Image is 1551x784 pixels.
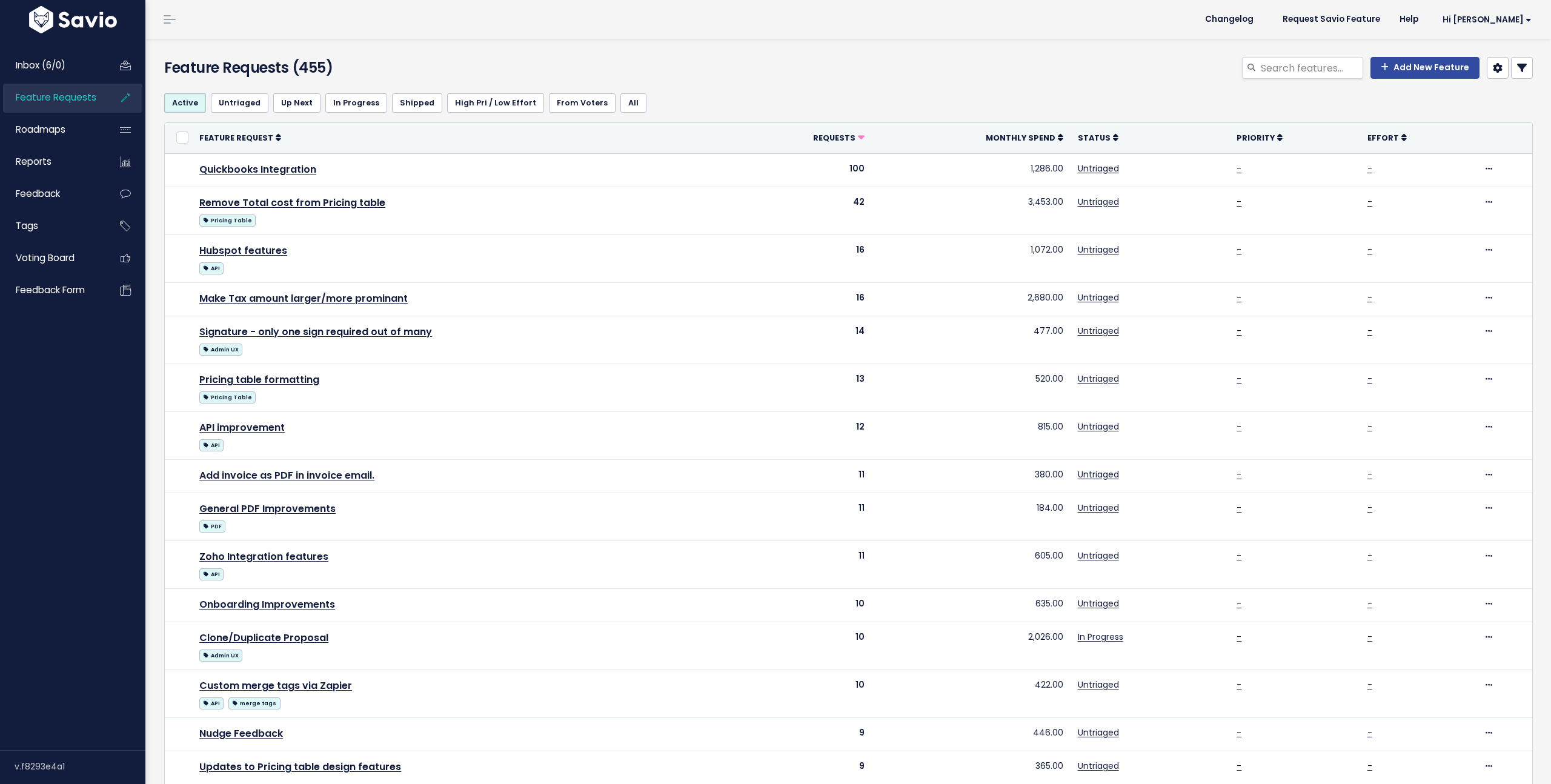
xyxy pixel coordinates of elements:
a: - [1367,726,1372,739]
td: 11 [729,493,872,541]
a: - [1237,502,1241,514]
a: Feature Requests [3,84,101,111]
a: Tags [3,212,101,240]
td: 422.00 [872,670,1070,718]
a: Untriaged [1078,726,1119,739]
td: 380.00 [872,459,1070,493]
span: Admin UX [199,649,242,662]
td: 11 [729,541,872,589]
a: API [199,566,224,581]
a: - [1237,760,1241,772]
a: Untriaged [1078,597,1119,610]
td: 100 [729,153,872,187]
span: Inbox (6/0) [16,59,65,71]
a: Admin UX [199,341,242,356]
a: Up Next [273,93,320,113]
span: Roadmaps [16,123,65,136]
a: Voting Board [3,244,101,272]
a: Feedback [3,180,101,208]
a: PDF [199,518,225,533]
a: Pricing table formatting [199,373,319,387]
a: Untriaged [1078,291,1119,304]
a: - [1237,325,1241,337]
a: merge tags [228,695,280,710]
a: API [199,260,224,275]
span: Requests [813,133,855,143]
a: - [1237,162,1241,174]
td: 10 [729,670,872,718]
a: - [1367,325,1372,337]
td: 1,072.00 [872,234,1070,282]
a: Inbox (6/0) [3,51,101,79]
h4: Feature Requests (455) [164,57,608,79]
span: Tags [16,219,38,232]
td: 14 [729,316,872,364]
a: Monthly spend [986,131,1063,144]
a: In Progress [325,93,387,113]
span: Priority [1237,133,1275,143]
a: All [620,93,646,113]
span: Feedback form [16,284,85,296]
td: 16 [729,234,872,282]
span: Changelog [1205,15,1254,24]
a: - [1237,631,1241,643]
a: Feedback form [3,276,101,304]
td: 520.00 [872,364,1070,411]
td: 477.00 [872,316,1070,364]
td: 605.00 [872,541,1070,589]
span: PDF [199,520,225,533]
a: Add New Feature [1370,57,1480,79]
span: Status [1078,133,1111,143]
a: Onboarding Improvements [199,597,335,611]
a: Clone/Duplicate Proposal [199,631,328,645]
td: 11 [729,459,872,493]
a: Effort [1367,131,1407,144]
td: 10 [729,622,872,670]
span: Voting Board [16,251,75,264]
td: 9 [729,718,872,751]
a: Active [164,93,206,113]
a: - [1237,373,1241,385]
a: - [1367,291,1372,304]
td: 815.00 [872,411,1070,459]
a: - [1237,468,1241,480]
td: 10 [729,589,872,622]
td: 2,680.00 [872,282,1070,316]
a: API [199,695,224,710]
span: Feedback [16,187,60,200]
a: - [1237,244,1241,256]
span: API [199,697,224,709]
a: - [1367,244,1372,256]
a: Untriaged [1078,679,1119,691]
td: 635.00 [872,589,1070,622]
td: 2,026.00 [872,622,1070,670]
a: Zoho Integration features [199,550,328,563]
td: 184.00 [872,493,1070,541]
span: Feature Requests [16,91,96,104]
span: Effort [1367,133,1399,143]
span: merge tags [228,697,280,709]
a: Add invoice as PDF in invoice email. [199,468,374,482]
a: - [1367,550,1372,562]
a: - [1237,550,1241,562]
a: Custom merge tags via Zapier [199,679,352,693]
td: 1,286.00 [872,153,1070,187]
a: Request Savio Feature [1273,10,1390,28]
a: API improvement [199,420,285,434]
a: Untriaged [1078,468,1119,480]
a: - [1237,291,1241,304]
a: - [1367,196,1372,208]
a: - [1367,420,1372,433]
a: - [1367,631,1372,643]
a: General PDF Improvements [199,502,336,516]
a: - [1237,196,1241,208]
span: Hi [PERSON_NAME] [1443,15,1532,24]
a: - [1367,760,1372,772]
a: - [1367,468,1372,480]
a: Untriaged [211,93,268,113]
a: Pricing Table [199,212,256,227]
td: 12 [729,411,872,459]
a: From Voters [549,93,616,113]
a: Roadmaps [3,116,101,144]
a: Remove Total cost from Pricing table [199,196,385,210]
